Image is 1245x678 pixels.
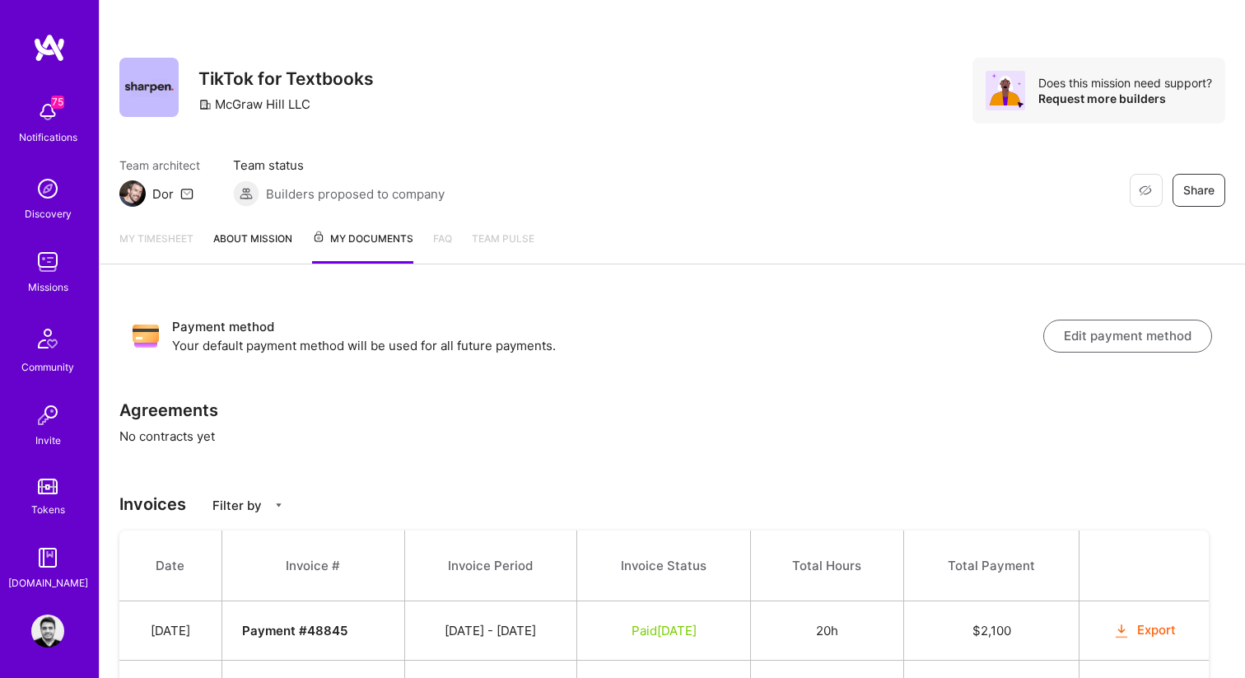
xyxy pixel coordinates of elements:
img: Team Architect [119,180,146,207]
img: guide book [31,541,64,574]
img: bell [31,96,64,129]
th: Invoice Period [404,531,577,601]
a: User Avatar [27,615,68,648]
td: 20h [751,601,904,661]
img: Payment method [133,323,159,349]
th: Invoice Status [577,531,751,601]
h3: Payment method [172,317,1043,337]
button: Share [1173,174,1225,207]
a: My timesheet [119,230,194,264]
h3: Invoices [119,494,1225,514]
button: Export [1112,621,1177,640]
img: Invite [31,399,64,432]
th: Date [119,531,221,601]
span: Team architect [119,157,200,174]
span: 75 [51,96,64,109]
img: logo [33,33,66,63]
th: Total Payment [903,531,1079,601]
span: Share [1183,182,1215,199]
h3: Agreements [119,400,1225,420]
a: FAQ [433,230,452,264]
img: teamwork [31,245,64,278]
div: [DOMAIN_NAME] [8,574,88,591]
td: [DATE] [119,601,221,661]
span: Paid [DATE] [632,623,697,638]
div: Invite [35,432,61,449]
span: Team status [233,157,445,174]
img: User Avatar [31,615,64,648]
span: Team Pulse [472,232,534,245]
div: Notifications [19,129,77,146]
div: Dor [152,185,174,203]
div: Community [21,358,74,376]
div: Missions [28,278,68,296]
th: Invoice # [221,531,404,601]
p: Your default payment method will be used for all future payments. [172,337,1043,354]
img: Company Logo [119,58,179,117]
td: $ 2,100 [903,601,1079,661]
a: Team Pulse [472,230,534,264]
div: Discovery [25,205,72,222]
img: Builders proposed to company [233,180,259,207]
p: Filter by [212,497,262,514]
div: McGraw Hill LLC [198,96,310,113]
img: discovery [31,172,64,205]
a: About Mission [213,230,292,264]
img: Avatar [986,71,1025,110]
th: Total Hours [751,531,904,601]
strong: Payment # 48845 [242,623,347,638]
td: [DATE] - [DATE] [404,601,577,661]
i: icon EyeClosed [1139,184,1152,197]
i: icon CompanyGray [198,98,212,111]
div: Does this mission need support? [1038,75,1212,91]
i: icon OrangeDownload [1112,622,1131,641]
span: Builders proposed to company [266,185,445,203]
img: Community [28,319,68,358]
h3: TikTok for Textbooks [198,68,374,89]
button: Edit payment method [1043,320,1212,353]
i: icon CaretDown [273,500,284,511]
div: Tokens [31,501,65,518]
a: My Documents [312,230,413,264]
img: tokens [38,479,58,494]
div: Request more builders [1038,91,1212,106]
span: My Documents [312,230,413,248]
i: icon Mail [180,187,194,200]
